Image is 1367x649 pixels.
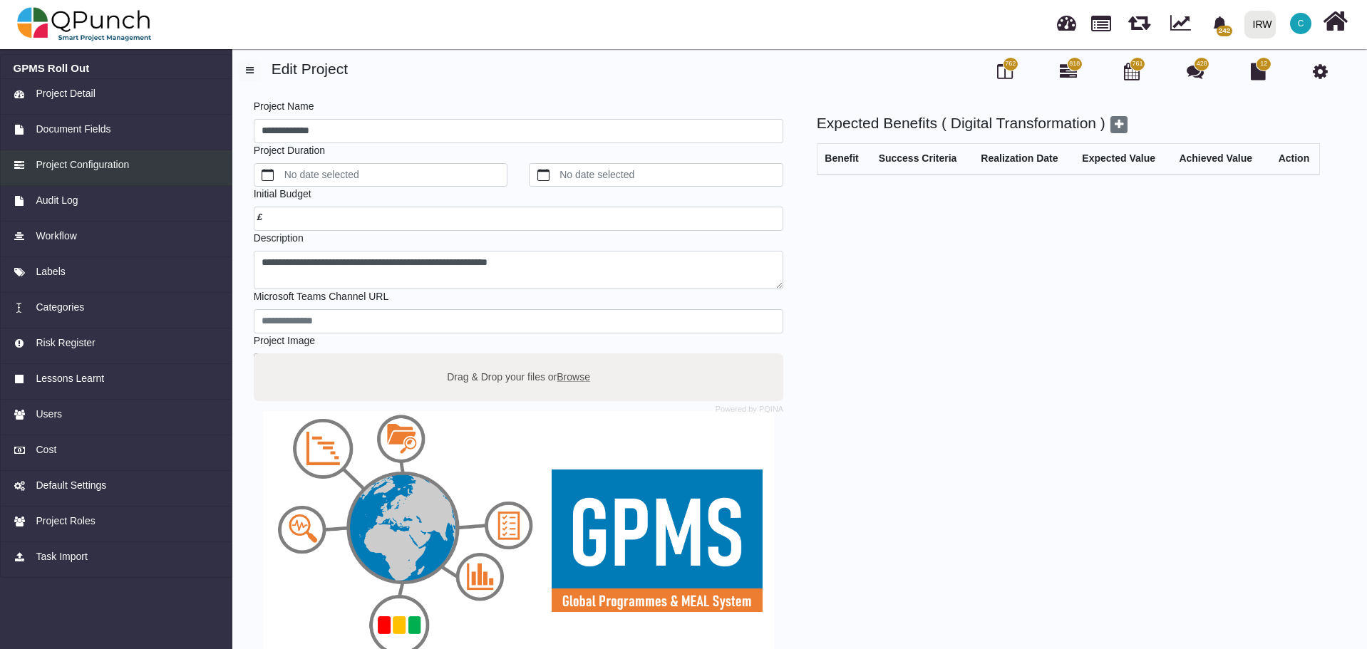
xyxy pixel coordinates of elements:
i: Board [997,63,1013,80]
i: Document Library [1251,63,1266,80]
a: bell fill242 [1204,1,1239,46]
span: 761 [1132,59,1142,69]
div: Achieved Value [1179,151,1261,166]
label: Project Image [254,333,315,348]
label: Project Duration [254,143,325,158]
label: Microsoft Teams Channel URL [254,289,389,304]
div: Notification [1207,11,1232,36]
span: Projects [1091,9,1111,31]
a: GPMS Roll out [14,62,220,75]
div: Action [1276,151,1311,166]
label: No date selected [557,164,783,187]
label: Initial Budget [254,187,311,202]
span: 818 [1069,59,1080,69]
span: Cost [36,442,56,457]
span: 428 [1197,59,1207,69]
span: Task Import [36,549,87,564]
span: Audit Log [36,193,78,208]
img: qpunch-sp.fa6292f.png [17,3,152,46]
a: C [1281,1,1320,46]
span: C [1298,19,1304,28]
span: Dashboard [1057,9,1076,30]
label: Project Name [254,99,314,114]
i: Home [1323,8,1348,35]
label: Description [254,231,304,246]
span: Categories [36,300,84,315]
span: 12 [1260,59,1267,69]
i: Calendar [1124,63,1140,80]
span: 242 [1217,26,1232,36]
svg: calendar [262,169,274,182]
span: Browse [557,370,590,382]
span: Clairebt [1290,13,1311,34]
div: Expected Value [1082,151,1164,166]
a: 818 [1060,68,1077,80]
div: Dynamic Report [1163,1,1204,48]
i: Punch Discussion [1187,63,1204,80]
div: Success Criteria [879,151,966,166]
span: Add benefits [1110,116,1128,133]
span: 762 [1005,59,1016,69]
button: calendar [254,164,282,187]
span: Lessons Learnt [36,371,104,386]
svg: bell fill [1212,16,1227,31]
span: Labels [36,264,65,279]
h4: Expected Benefits ( Digital Transformation ) [817,114,1320,133]
div: Benefit [825,151,863,166]
label: No date selected [282,164,507,187]
span: Workflow [36,229,76,244]
div: Realization Date [981,151,1067,166]
span: Document Fields [36,122,110,137]
div: IRW [1253,12,1272,37]
span: Releases [1128,7,1150,31]
i: Gantt [1060,63,1077,80]
a: IRW [1238,1,1281,48]
span: Default Settings [36,478,106,493]
span: Project Configuration [36,157,129,172]
span: Users [36,407,62,422]
span: Risk Register [36,336,95,351]
button: calendar [530,164,557,187]
a: Powered by PQINA [715,406,783,412]
label: Drag & Drop your files or [442,364,595,389]
span: Project Roles [36,514,95,529]
span: Project Detail [36,86,95,101]
h4: Edit Project [239,60,1356,78]
svg: calendar [537,169,550,182]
